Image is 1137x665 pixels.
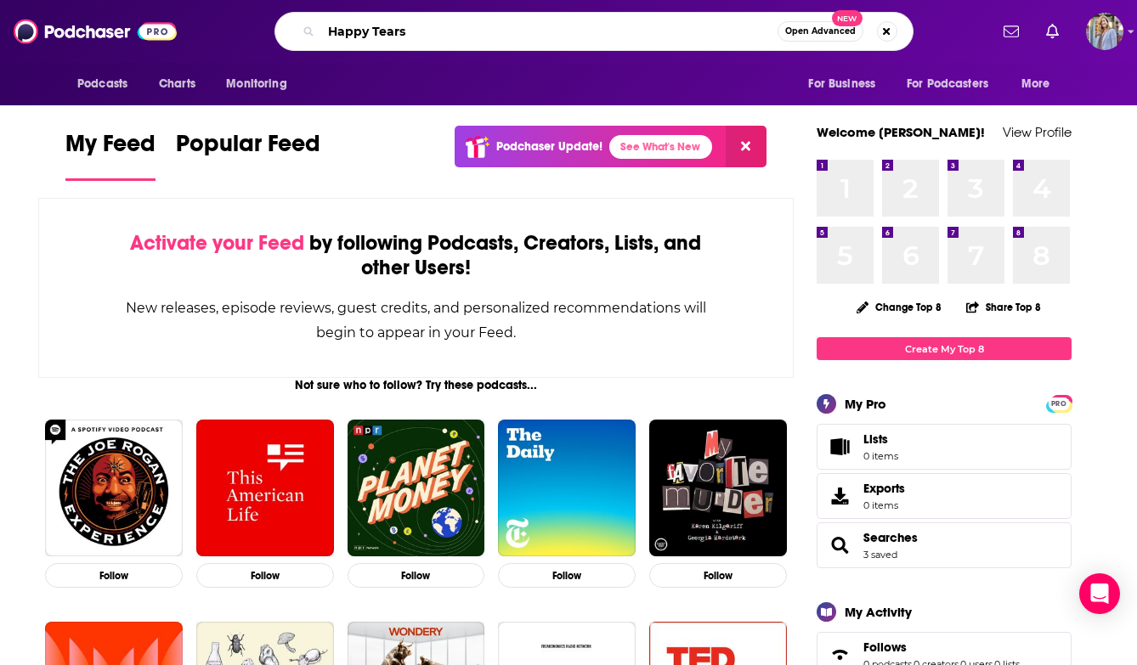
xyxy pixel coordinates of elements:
span: PRO [1049,397,1069,410]
a: Exports [817,473,1072,519]
button: open menu [214,68,308,100]
a: View Profile [1003,124,1072,140]
span: Exports [863,481,905,496]
a: Popular Feed [176,129,320,181]
a: Welcome [PERSON_NAME]! [817,124,985,140]
button: Follow [348,563,485,588]
a: See What's New [609,135,712,159]
span: Lists [863,431,888,447]
a: Show notifications dropdown [997,17,1026,46]
img: My Favorite Murder with Karen Kilgariff and Georgia Hardstark [649,420,787,557]
span: For Podcasters [907,72,988,96]
span: For Business [808,72,875,96]
span: Lists [823,435,857,459]
div: Search podcasts, credits, & more... [274,12,914,51]
span: 0 items [863,499,905,511]
img: The Daily [498,420,636,557]
span: Lists [863,431,898,447]
div: by following Podcasts, Creators, Lists, and other Users! [124,231,708,280]
button: Show profile menu [1086,13,1123,50]
img: The Joe Rogan Experience [45,420,183,557]
img: Podchaser - Follow, Share and Rate Podcasts [14,15,177,48]
div: Open Intercom Messenger [1079,573,1120,614]
button: Open AdvancedNew [778,21,863,42]
img: This American Life [196,420,334,557]
div: Not sure who to follow? Try these podcasts... [38,378,794,392]
button: open menu [1010,68,1072,100]
a: My Feed [65,129,156,181]
a: Lists [817,424,1072,470]
span: Open Advanced [785,27,856,36]
div: My Pro [845,396,886,412]
span: Activate your Feed [130,230,304,256]
p: Podchaser Update! [496,139,602,154]
a: 3 saved [863,549,897,561]
a: Follows [863,640,1020,655]
button: Follow [196,563,334,588]
div: My Activity [845,604,912,620]
span: My Feed [65,129,156,168]
span: Monitoring [226,72,286,96]
img: Planet Money [348,420,485,557]
span: Popular Feed [176,129,320,168]
button: Follow [45,563,183,588]
button: Follow [649,563,787,588]
span: Charts [159,72,195,96]
a: Show notifications dropdown [1039,17,1066,46]
a: Charts [148,68,206,100]
button: open menu [65,68,150,100]
a: Searches [863,530,918,545]
button: open menu [896,68,1013,100]
span: More [1021,72,1050,96]
span: 0 items [863,450,898,462]
span: Podcasts [77,72,127,96]
a: PRO [1049,397,1069,409]
button: open menu [796,68,897,100]
span: Exports [823,484,857,508]
button: Change Top 8 [846,296,952,318]
span: Follows [863,640,907,655]
a: Searches [823,533,857,557]
a: Create My Top 8 [817,337,1072,360]
span: Logged in as JFMuntsinger [1086,13,1123,50]
span: New [832,10,863,26]
img: User Profile [1086,13,1123,50]
button: Share Top 8 [965,290,1042,324]
span: Searches [817,522,1072,568]
button: Follow [498,563,636,588]
input: Search podcasts, credits, & more... [321,18,778,45]
div: New releases, episode reviews, guest credits, and personalized recommendations will begin to appe... [124,296,708,345]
